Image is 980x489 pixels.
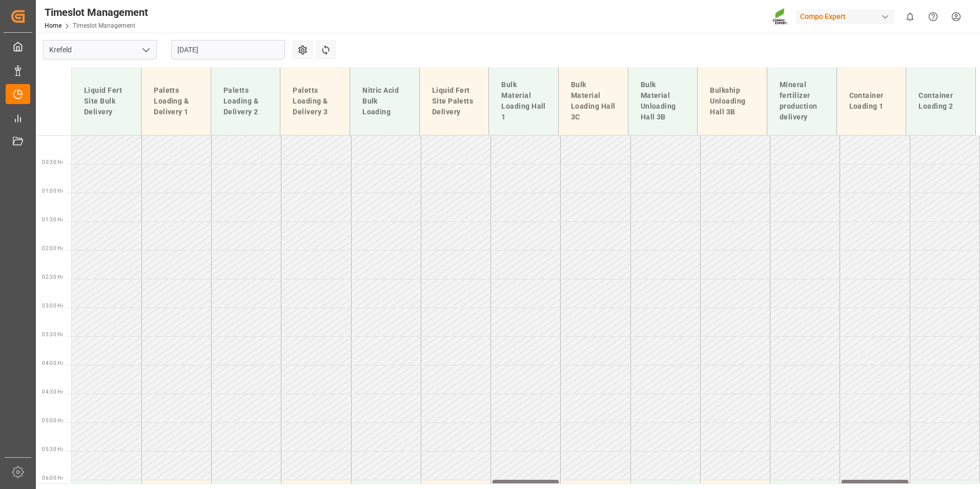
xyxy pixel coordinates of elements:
[914,86,967,116] div: Container Loading 2
[42,389,63,395] span: 04:30 Hr
[42,159,63,165] span: 00:30 Hr
[171,40,285,59] input: DD.MM.YYYY
[289,81,341,121] div: Paletts Loading & Delivery 3
[567,75,620,127] div: Bulk Material Loading Hall 3C
[796,9,894,24] div: Compo Expert
[358,81,411,121] div: Nitric Acid Bulk Loading
[42,475,63,481] span: 06:00 Hr
[150,81,202,121] div: Paletts Loading & Delivery 1
[42,246,63,251] span: 02:00 Hr
[42,274,63,280] span: 02:30 Hr
[922,5,945,28] button: Help Center
[497,75,550,127] div: Bulk Material Loading Hall 1
[637,75,689,127] div: Bulk Material Unloading Hall 3B
[42,446,63,452] span: 05:30 Hr
[775,75,828,127] div: Mineral fertilizer production delivery
[42,360,63,366] span: 04:00 Hr
[45,5,148,20] div: Timeslot Management
[772,8,789,26] img: Screenshot%202023-09-29%20at%2010.02.21.png_1712312052.png
[138,42,153,58] button: open menu
[219,81,272,121] div: Paletts Loading & Delivery 2
[428,81,481,121] div: Liquid Fert Site Paletts Delivery
[43,40,157,59] input: Type to search/select
[42,188,63,194] span: 01:00 Hr
[42,303,63,309] span: 03:00 Hr
[899,5,922,28] button: show 0 new notifications
[42,332,63,337] span: 03:30 Hr
[845,86,898,116] div: Container Loading 1
[42,418,63,423] span: 05:00 Hr
[706,81,759,121] div: Bulkship Unloading Hall 3B
[796,7,899,26] button: Compo Expert
[45,22,62,29] a: Home
[80,81,133,121] div: Liquid Fert Site Bulk Delivery
[42,217,63,222] span: 01:30 Hr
